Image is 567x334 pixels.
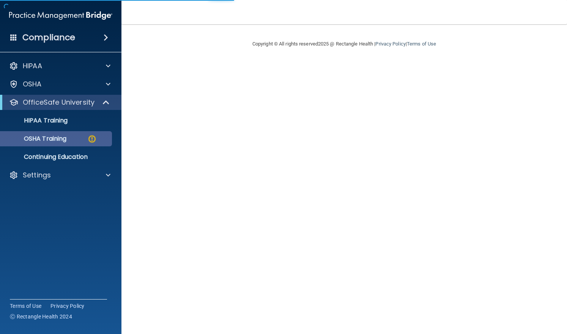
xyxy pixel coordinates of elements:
div: Copyright © All rights reserved 2025 @ Rectangle Health | | [206,32,483,56]
a: HIPAA [9,61,110,71]
h4: Compliance [22,32,75,43]
p: Settings [23,171,51,180]
p: Continuing Education [5,153,109,161]
img: warning-circle.0cc9ac19.png [87,134,97,144]
span: Ⓒ Rectangle Health 2024 [10,313,72,320]
p: HIPAA Training [5,117,68,124]
img: PMB logo [9,8,112,23]
a: Privacy Policy [375,41,405,47]
a: Terms of Use [407,41,436,47]
a: OfficeSafe University [9,98,110,107]
p: OfficeSafe University [23,98,94,107]
a: Privacy Policy [50,302,85,310]
a: OSHA [9,80,110,89]
p: OSHA Training [5,135,66,143]
p: OSHA [23,80,42,89]
p: HIPAA [23,61,42,71]
a: Terms of Use [10,302,41,310]
a: Settings [9,171,110,180]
